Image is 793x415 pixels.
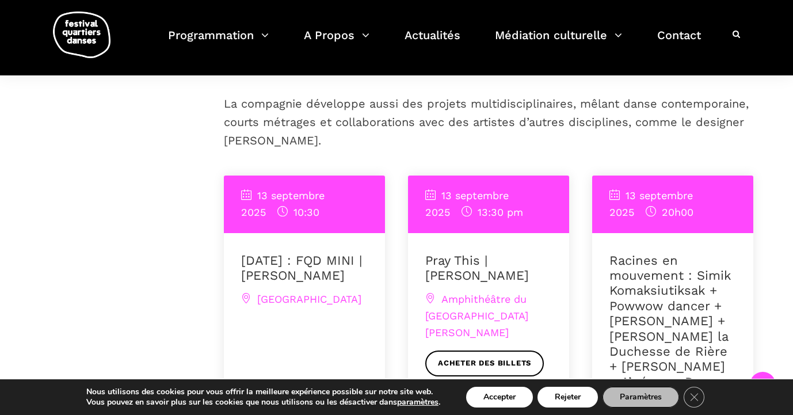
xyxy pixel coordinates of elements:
span: 13 septembre 2025 [241,189,325,218]
img: logo-fqd-med [53,12,110,58]
span: 20h00 [646,206,693,218]
button: paramètres [397,397,439,408]
a: Programmation [168,25,269,59]
p: Vous pouvez en savoir plus sur les cookies que nous utilisons ou les désactiver dans . [86,397,440,408]
a: Racines en mouvement : Simik Komaksiutiksak + Powwow dancer + [PERSON_NAME] + [PERSON_NAME] la Du... [609,253,731,405]
span: Amphithéâtre du [GEOGRAPHIC_DATA][PERSON_NAME] [425,293,528,338]
span: [GEOGRAPHIC_DATA] [241,293,361,305]
div: La compagnie développe aussi des projets multidisciplinaires, mêlant danse contemporaine, courts ... [224,94,753,150]
a: [DATE] : FQD MINI | [PERSON_NAME] [241,253,362,283]
a: Acheter des billets [425,351,544,376]
a: A Propos [304,25,369,59]
button: Rejeter [537,387,598,408]
span: 10:30 [277,206,319,218]
a: Actualités [405,25,460,59]
span: 13 septembre 2025 [425,189,509,218]
a: Pray This | [PERSON_NAME] [425,253,529,283]
a: Médiation culturelle [495,25,622,59]
span: 13:30 pm [462,206,523,218]
p: Nous utilisons des cookies pour vous offrir la meilleure expérience possible sur notre site web. [86,387,440,397]
button: Close GDPR Cookie Banner [684,387,704,408]
a: Contact [657,25,701,59]
button: Accepter [466,387,533,408]
span: 13 septembre 2025 [609,189,693,218]
button: Paramètres [603,387,679,408]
